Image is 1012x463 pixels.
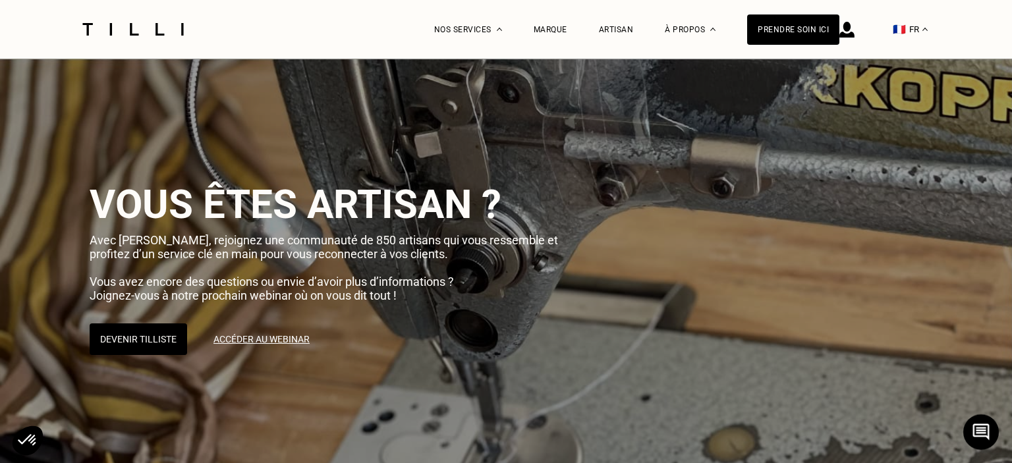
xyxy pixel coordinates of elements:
img: menu déroulant [922,28,928,31]
span: Vous êtes artisan ? [90,181,501,228]
img: Menu déroulant [497,28,502,31]
button: Devenir Tilliste [90,323,187,355]
img: Menu déroulant à propos [710,28,716,31]
a: Accéder au webinar [203,323,320,355]
a: Marque [534,25,567,34]
a: Artisan [599,25,634,34]
img: Logo du service de couturière Tilli [78,23,188,36]
img: icône connexion [839,22,855,38]
a: Prendre soin ici [747,14,839,45]
span: 🇫🇷 [893,23,906,36]
span: Vous avez encore des questions ou envie d’avoir plus d’informations ? [90,275,454,288]
span: Avec [PERSON_NAME], rejoignez une communauté de 850 artisans qui vous ressemble et profitez d’un ... [90,233,558,261]
span: Joignez-vous à notre prochain webinar où on vous dit tout ! [90,288,397,302]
